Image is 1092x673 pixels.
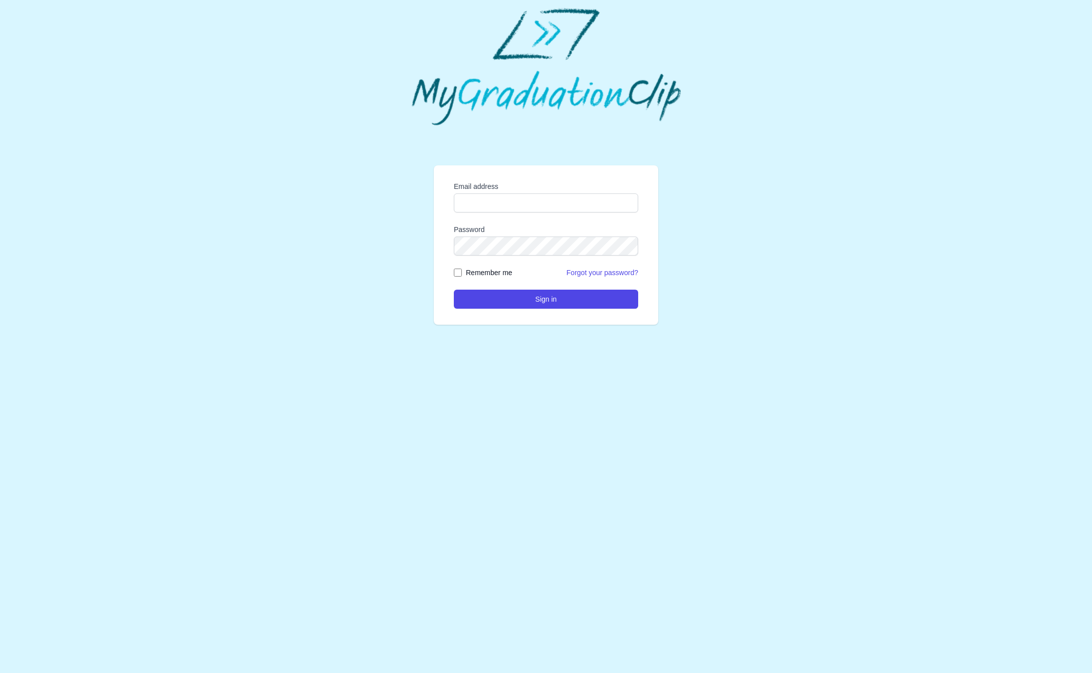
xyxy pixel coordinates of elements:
button: Sign in [454,290,638,309]
label: Remember me [466,268,512,278]
img: MyGraduationClip [412,8,681,125]
label: Email address [454,181,638,191]
label: Password [454,225,638,235]
a: Forgot your password? [567,269,638,277]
